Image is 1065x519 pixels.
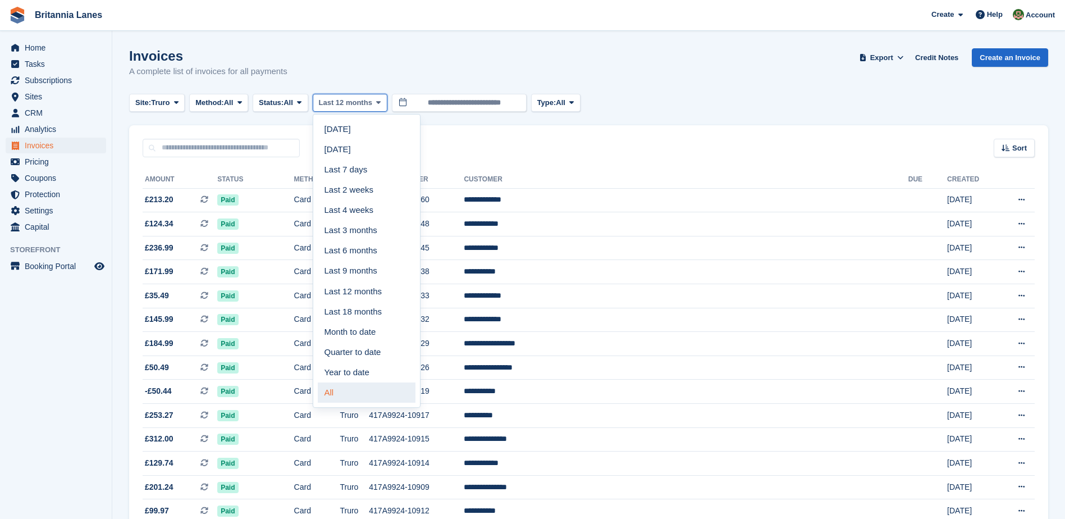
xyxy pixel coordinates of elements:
[947,236,998,260] td: [DATE]
[145,505,169,517] span: £99.97
[908,171,947,189] th: Due
[217,458,238,469] span: Paid
[217,218,238,230] span: Paid
[6,138,106,153] a: menu
[145,218,173,230] span: £124.34
[318,220,415,240] a: Last 3 months
[537,97,556,108] span: Type:
[294,404,340,428] td: Card
[294,332,340,356] td: Card
[911,48,963,67] a: Credit Notes
[931,9,954,20] span: Create
[25,72,92,88] span: Subscriptions
[947,356,998,380] td: [DATE]
[947,404,998,428] td: [DATE]
[294,284,340,308] td: Card
[531,94,581,112] button: Type: All
[217,362,238,374] span: Paid
[145,362,169,374] span: £50.49
[319,97,372,108] span: Last 12 months
[145,409,173,421] span: £253.27
[217,482,238,493] span: Paid
[25,154,92,170] span: Pricing
[6,121,106,137] a: menu
[25,105,92,121] span: CRM
[294,260,340,284] td: Card
[947,284,998,308] td: [DATE]
[259,97,284,108] span: Status:
[129,94,185,112] button: Site: Truro
[151,97,170,108] span: Truro
[145,338,173,349] span: £184.99
[294,171,340,189] th: Method
[318,362,415,383] a: Year to date
[25,89,92,104] span: Sites
[947,260,998,284] td: [DATE]
[217,194,238,206] span: Paid
[318,383,415,403] a: All
[987,9,1003,20] span: Help
[10,244,112,256] span: Storefront
[294,308,340,332] td: Card
[129,48,287,63] h1: Invoices
[6,56,106,72] a: menu
[1013,9,1024,20] img: Sam Wooldridge
[318,342,415,362] a: Quarter to date
[25,203,92,218] span: Settings
[217,266,238,277] span: Paid
[318,180,415,200] a: Last 2 weeks
[253,94,308,112] button: Status: All
[294,427,340,452] td: Card
[318,322,415,342] a: Month to date
[25,258,92,274] span: Booking Portal
[195,97,224,108] span: Method:
[1012,143,1027,154] span: Sort
[6,89,106,104] a: menu
[217,243,238,254] span: Paid
[189,94,248,112] button: Method: All
[145,385,171,397] span: -£50.44
[318,139,415,160] a: [DATE]
[369,452,464,476] td: 417A9924-10914
[145,313,173,325] span: £145.99
[947,380,998,404] td: [DATE]
[145,290,169,302] span: £35.49
[217,434,238,445] span: Paid
[25,121,92,137] span: Analytics
[135,97,151,108] span: Site:
[217,338,238,349] span: Paid
[6,186,106,202] a: menu
[129,65,287,78] p: A complete list of invoices for all payments
[25,56,92,72] span: Tasks
[25,219,92,235] span: Capital
[9,7,26,24] img: stora-icon-8386f47178a22dfd0bd8f6a31ec36ba5ce8667c1dd55bd0f319d3a0aa187defe.svg
[318,160,415,180] a: Last 7 days
[947,332,998,356] td: [DATE]
[464,171,908,189] th: Customer
[217,410,238,421] span: Paid
[340,404,369,428] td: Truro
[25,138,92,153] span: Invoices
[340,475,369,499] td: Truro
[1026,10,1055,21] span: Account
[145,433,173,445] span: £312.00
[217,506,238,517] span: Paid
[947,171,998,189] th: Created
[369,404,464,428] td: 417A9924-10917
[294,475,340,499] td: Card
[294,356,340,380] td: Card
[6,154,106,170] a: menu
[294,452,340,476] td: Card
[294,212,340,236] td: Card
[947,188,998,212] td: [DATE]
[294,380,340,404] td: Card
[143,171,217,189] th: Amount
[294,188,340,212] td: Card
[224,97,234,108] span: All
[318,261,415,281] a: Last 9 months
[145,242,173,254] span: £236.99
[294,236,340,260] td: Card
[217,290,238,302] span: Paid
[947,427,998,452] td: [DATE]
[6,72,106,88] a: menu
